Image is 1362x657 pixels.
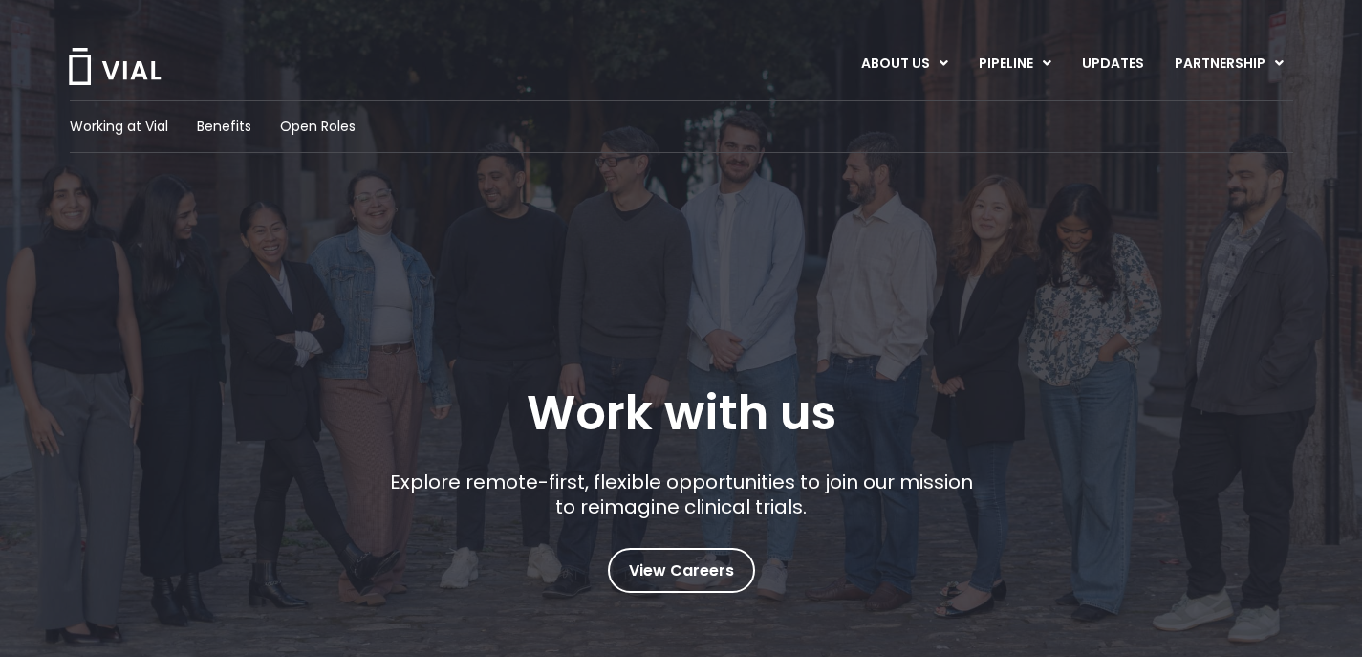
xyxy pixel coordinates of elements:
a: PARTNERSHIPMenu Toggle [1159,48,1299,80]
a: PIPELINEMenu Toggle [963,48,1066,80]
a: UPDATES [1067,48,1158,80]
a: Open Roles [280,117,356,137]
a: Working at Vial [70,117,168,137]
a: View Careers [608,548,755,593]
a: Benefits [197,117,251,137]
p: Explore remote-first, flexible opportunities to join our mission to reimagine clinical trials. [382,470,980,519]
a: ABOUT USMenu Toggle [846,48,962,80]
h1: Work with us [527,385,836,441]
span: View Careers [629,558,734,583]
img: Vial Logo [67,48,162,85]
